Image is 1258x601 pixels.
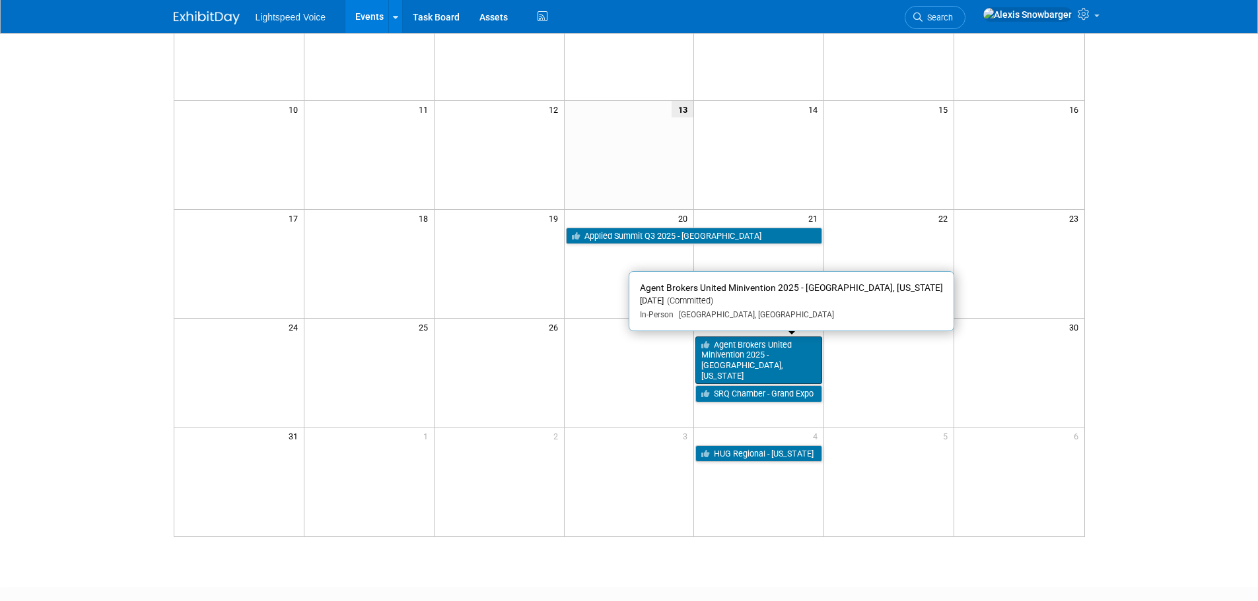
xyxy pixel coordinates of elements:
[695,445,822,462] a: HUG Regional - [US_STATE]
[674,310,834,319] span: [GEOGRAPHIC_DATA], [GEOGRAPHIC_DATA]
[640,296,943,307] div: [DATE]
[547,319,564,335] span: 26
[552,427,564,444] span: 2
[417,210,434,226] span: 18
[681,427,693,444] span: 3
[923,13,953,22] span: Search
[807,210,823,226] span: 21
[422,427,434,444] span: 1
[256,12,326,22] span: Lightspeed Voice
[672,101,693,117] span: 13
[695,336,822,385] a: Agent Brokers United Minivention 2025 - [GEOGRAPHIC_DATA], [US_STATE]
[287,319,304,335] span: 24
[664,296,713,305] span: (Committed)
[677,210,693,226] span: 20
[287,101,304,117] span: 10
[937,101,954,117] span: 15
[812,427,823,444] span: 4
[695,385,822,402] a: SRQ Chamber - Grand Expo
[1072,427,1084,444] span: 6
[640,282,943,293] span: Agent Brokers United Minivention 2025 - [GEOGRAPHIC_DATA], [US_STATE]
[417,319,434,335] span: 25
[905,6,965,29] a: Search
[547,101,564,117] span: 12
[287,210,304,226] span: 17
[1068,319,1084,335] span: 30
[547,210,564,226] span: 19
[807,101,823,117] span: 14
[1068,101,1084,117] span: 16
[942,427,954,444] span: 5
[1068,210,1084,226] span: 23
[566,228,823,245] a: Applied Summit Q3 2025 - [GEOGRAPHIC_DATA]
[417,101,434,117] span: 11
[937,210,954,226] span: 22
[174,11,240,24] img: ExhibitDay
[640,310,674,319] span: In-Person
[983,7,1072,22] img: Alexis Snowbarger
[287,427,304,444] span: 31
